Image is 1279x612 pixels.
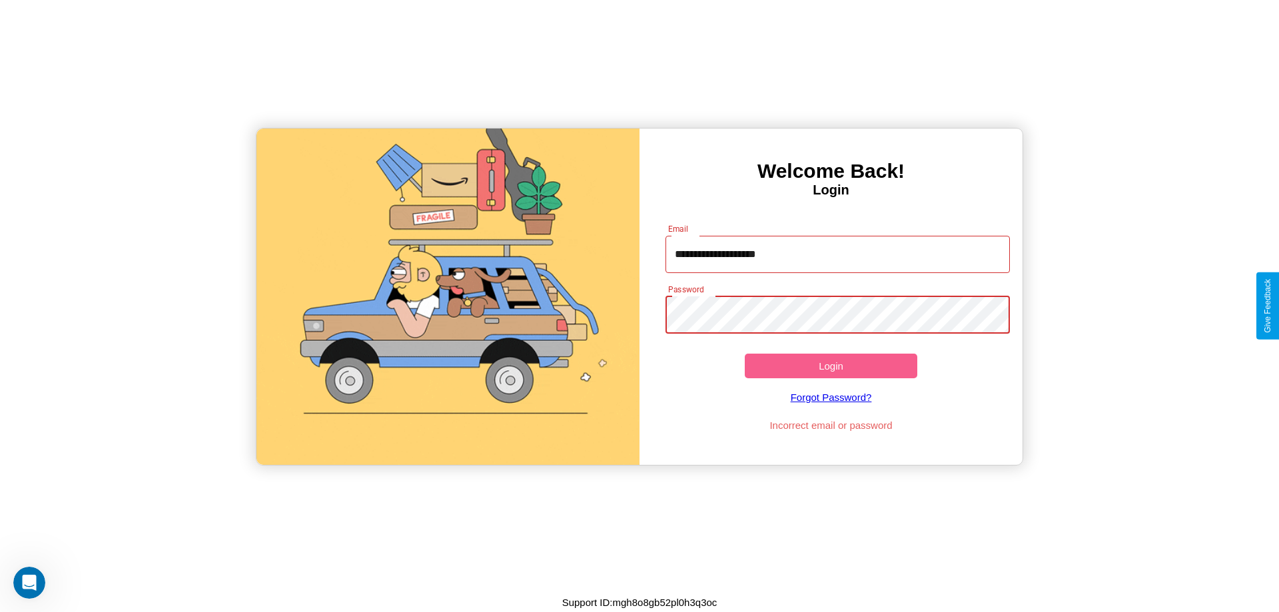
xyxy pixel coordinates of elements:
p: Incorrect email or password [659,416,1004,434]
iframe: Intercom live chat [13,567,45,599]
label: Email [668,223,689,234]
img: gif [256,129,639,465]
p: Support ID: mgh8o8gb52pl0h3q3oc [562,593,717,611]
h4: Login [639,182,1023,198]
div: Give Feedback [1263,279,1272,333]
h3: Welcome Back! [639,160,1023,182]
button: Login [745,354,917,378]
a: Forgot Password? [659,378,1004,416]
label: Password [668,284,703,295]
